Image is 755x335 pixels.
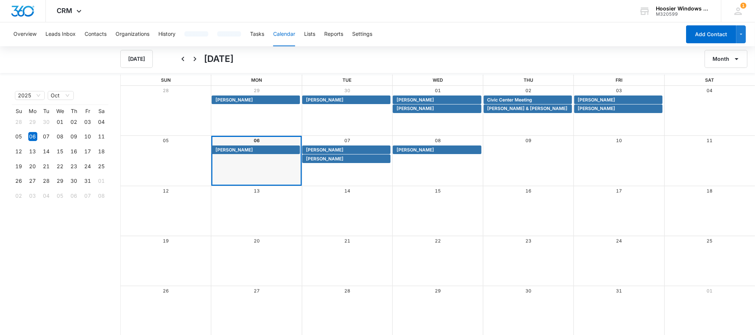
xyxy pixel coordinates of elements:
[97,118,106,126] div: 04
[42,132,51,141] div: 07
[254,188,260,194] a: 13
[40,144,53,159] td: 2025-10-14
[254,88,260,93] a: 29
[576,97,661,103] div: Abbey Dixon
[53,115,67,129] td: 2025-10-01
[97,162,106,171] div: 25
[254,288,260,294] a: 27
[306,147,344,153] span: [PERSON_NAME]
[486,105,570,112] div: Brandy Smith & Dalton Badger
[97,176,106,185] div: 01
[70,147,79,156] div: 16
[15,118,23,126] div: 28
[26,115,40,129] td: 2025-09-29
[42,191,51,200] div: 04
[57,7,73,15] span: CRM
[116,22,149,46] button: Organizations
[616,238,622,244] a: 24
[254,138,260,143] a: 06
[56,162,65,171] div: 22
[56,191,65,200] div: 05
[344,188,350,194] a: 14
[40,188,53,203] td: 2025-11-04
[42,118,51,126] div: 30
[28,191,37,200] div: 03
[53,144,67,159] td: 2025-10-15
[395,105,479,112] div: Cheryl Jacques
[53,188,67,203] td: 2025-11-05
[97,132,106,141] div: 11
[525,238,531,244] a: 23
[656,6,710,12] div: account name
[67,108,81,115] th: Th
[163,138,169,143] a: 05
[26,159,40,174] td: 2025-10-20
[656,12,710,17] div: account id
[705,50,748,68] button: Month
[81,108,95,115] th: Fr
[435,288,441,294] a: 29
[435,138,441,143] a: 08
[707,88,713,93] a: 04
[70,176,79,185] div: 30
[81,129,95,144] td: 2025-10-10
[67,129,81,144] td: 2025-10-09
[215,147,253,153] span: [PERSON_NAME]
[486,97,570,103] div: Civic Center Meeting
[95,108,108,115] th: Sa
[397,105,434,112] span: [PERSON_NAME]
[163,88,169,93] a: 28
[525,138,531,143] a: 09
[304,147,389,153] div: Adrianna Bowers
[324,22,343,46] button: Reports
[56,176,65,185] div: 29
[616,188,622,194] a: 17
[83,118,92,126] div: 03
[487,97,533,103] span: Civic Center Meeting
[95,159,108,174] td: 2025-10-25
[352,22,372,46] button: Settings
[306,156,344,162] span: [PERSON_NAME]
[95,174,108,189] td: 2025-11-01
[12,159,26,174] td: 2025-10-19
[70,118,79,126] div: 02
[707,188,713,194] a: 18
[344,138,350,143] a: 07
[83,147,92,156] div: 17
[67,144,81,159] td: 2025-10-16
[56,118,65,126] div: 01
[40,174,53,189] td: 2025-10-28
[28,147,37,156] div: 13
[26,129,40,144] td: 2025-10-06
[344,238,350,244] a: 21
[26,174,40,189] td: 2025-10-27
[189,53,201,65] button: Next
[42,162,51,171] div: 21
[81,174,95,189] td: 2025-10-31
[344,288,350,294] a: 28
[525,88,531,93] a: 02
[67,188,81,203] td: 2025-11-06
[120,50,153,68] button: [DATE]
[51,91,71,100] span: Oct
[15,147,23,156] div: 12
[163,238,169,244] a: 19
[85,22,107,46] button: Contacts
[616,88,622,93] a: 03
[28,176,37,185] div: 27
[435,188,441,194] a: 15
[97,147,106,156] div: 18
[616,138,622,143] a: 10
[12,108,26,115] th: Su
[616,77,623,83] span: Fri
[204,52,234,66] h1: [DATE]
[28,118,37,126] div: 29
[163,188,169,194] a: 12
[42,176,51,185] div: 28
[214,97,298,103] div: Brian Melton
[70,162,79,171] div: 23
[304,22,315,46] button: Lists
[395,147,479,153] div: Brandon Winningham
[163,288,169,294] a: 26
[83,162,92,171] div: 24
